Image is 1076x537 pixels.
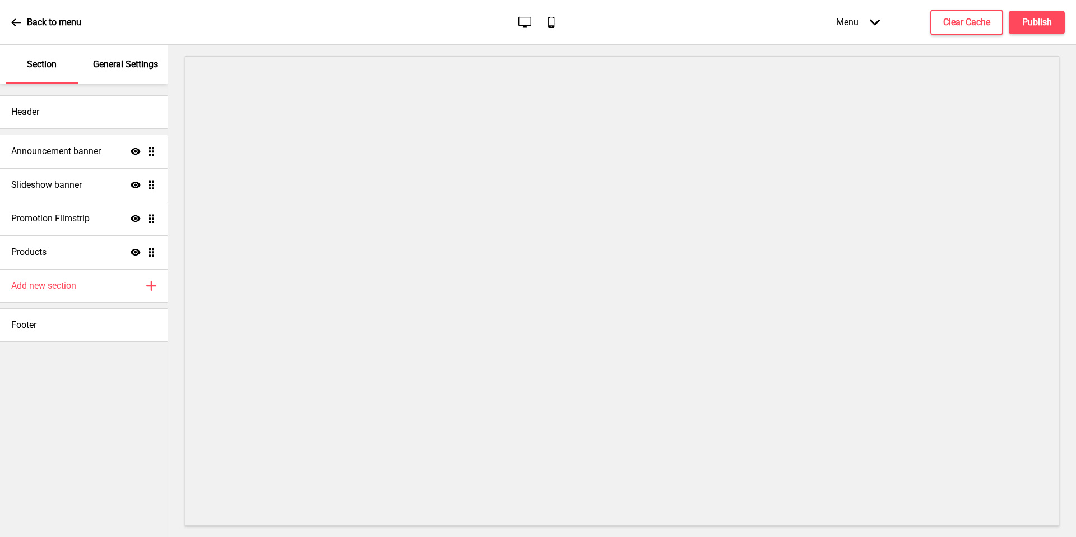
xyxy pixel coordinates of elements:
[930,10,1003,35] button: Clear Cache
[27,16,81,29] p: Back to menu
[11,280,76,292] h4: Add new section
[93,58,158,71] p: General Settings
[1009,11,1065,34] button: Publish
[11,7,81,38] a: Back to menu
[943,16,990,29] h4: Clear Cache
[11,179,82,191] h4: Slideshow banner
[825,6,891,39] div: Menu
[11,212,90,225] h4: Promotion Filmstrip
[11,319,36,331] h4: Footer
[11,106,39,118] h4: Header
[11,246,47,258] h4: Products
[11,145,101,158] h4: Announcement banner
[27,58,57,71] p: Section
[1022,16,1052,29] h4: Publish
